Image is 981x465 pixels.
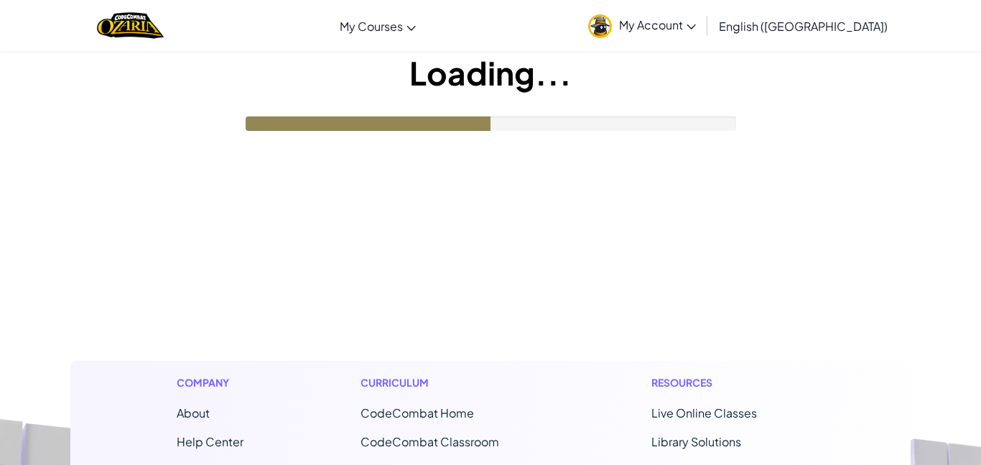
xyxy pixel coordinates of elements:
[651,405,757,420] a: Live Online Classes
[619,17,696,32] span: My Account
[361,405,474,420] span: CodeCombat Home
[588,14,612,38] img: avatar
[340,19,403,34] span: My Courses
[177,375,243,390] h1: Company
[177,434,243,449] a: Help Center
[651,375,804,390] h1: Resources
[97,11,164,40] img: Home
[719,19,888,34] span: English ([GEOGRAPHIC_DATA])
[361,375,534,390] h1: Curriculum
[97,11,164,40] a: Ozaria by CodeCombat logo
[361,434,499,449] a: CodeCombat Classroom
[581,3,703,48] a: My Account
[177,405,210,420] a: About
[651,434,741,449] a: Library Solutions
[333,6,423,45] a: My Courses
[712,6,895,45] a: English ([GEOGRAPHIC_DATA])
